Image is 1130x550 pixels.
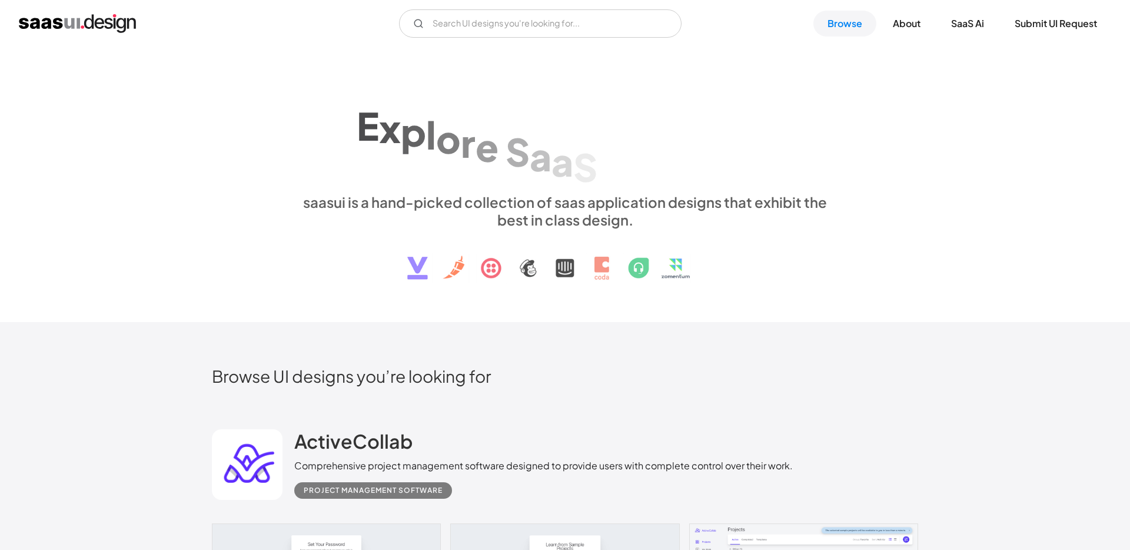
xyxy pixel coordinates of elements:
[879,11,935,37] a: About
[551,139,573,184] div: a
[294,429,413,453] h2: ActiveCollab
[294,429,413,459] a: ActiveCollab
[436,116,461,161] div: o
[294,193,836,228] div: saasui is a hand-picked collection of saas application designs that exhibit the best in class des...
[506,129,530,174] div: S
[399,9,682,38] form: Email Form
[304,483,443,498] div: Project Management Software
[476,124,498,170] div: e
[813,11,876,37] a: Browse
[1001,11,1111,37] a: Submit UI Request
[294,459,793,473] div: Comprehensive project management software designed to provide users with complete control over th...
[399,9,682,38] input: Search UI designs you're looking for...
[401,109,426,154] div: p
[294,91,836,181] h1: Explore SaaS UI design patterns & interactions.
[530,134,551,179] div: a
[573,144,597,190] div: S
[212,366,918,386] h2: Browse UI designs you’re looking for
[387,228,743,290] img: text, icon, saas logo
[937,11,998,37] a: SaaS Ai
[461,120,476,165] div: r
[357,103,379,148] div: E
[19,14,136,33] a: home
[426,112,436,158] div: l
[379,106,401,151] div: x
